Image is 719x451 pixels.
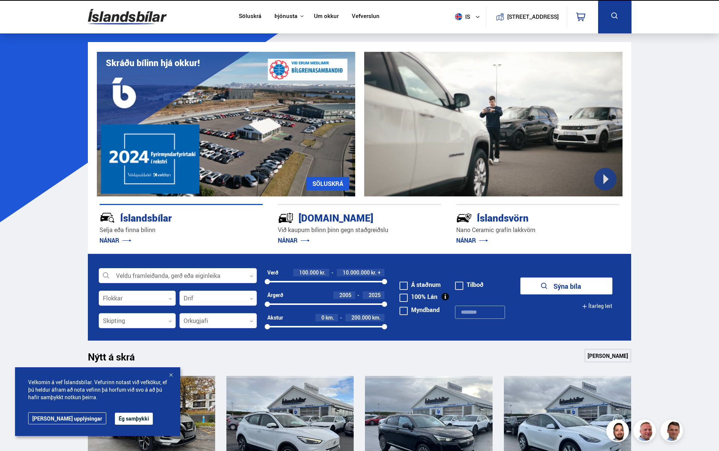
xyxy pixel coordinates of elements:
[115,413,153,425] button: Ég samþykki
[452,6,486,28] button: is
[372,315,381,321] span: km.
[299,269,319,276] span: 100.000
[278,210,294,226] img: tr5P-W3DuiFaO7aO.svg
[369,291,381,299] span: 2025
[28,379,167,401] span: Velkomin á vef Íslandsbílar. Vefurinn notast við vefkökur, ef þú heldur áfram að nota vefinn þá h...
[99,226,263,234] p: Selja eða finna bílinn
[278,236,310,244] a: NÁNAR
[278,226,441,234] p: Við kaupum bílinn þinn gegn staðgreiðslu
[278,211,415,224] div: [DOMAIN_NAME]
[314,13,339,21] a: Um okkur
[267,315,283,321] div: Akstur
[378,270,381,276] span: +
[306,177,349,190] a: SÖLUSKRÁ
[452,13,471,20] span: is
[88,5,167,29] img: G0Ugv5HjCgRt.svg
[635,421,657,443] img: siFngHWaQ9KaOqBr.png
[399,294,437,300] label: 100% Lán
[274,13,297,20] button: Þjónusta
[267,292,283,298] div: Árgerð
[607,421,630,443] img: nhp88E3Fdnt1Opn2.png
[399,307,440,313] label: Myndband
[99,211,236,224] div: Íslandsbílar
[510,14,556,20] button: [STREET_ADDRESS]
[456,211,593,224] div: Íslandsvörn
[97,52,355,196] img: eKx6w-_Home_640_.png
[456,210,472,226] img: -Svtn6bYgwAsiwNX.svg
[662,421,684,443] img: FbJEzSuNWCJXmdc-.webp
[339,291,351,299] span: 2005
[399,282,441,288] label: Á staðnum
[343,269,370,276] span: 10.000.000
[351,314,371,321] span: 200.000
[455,13,462,20] img: svg+xml;base64,PHN2ZyB4bWxucz0iaHR0cDovL3d3dy53My5vcmcvMjAwMC9zdmciIHdpZHRoPSI1MTIiIGhlaWdodD0iNT...
[99,236,131,244] a: NÁNAR
[326,315,334,321] span: km.
[88,351,148,367] h1: Nýtt á skrá
[585,349,631,362] a: [PERSON_NAME]
[371,270,377,276] span: kr.
[106,58,200,68] h1: Skráðu bílinn hjá okkur!
[267,270,278,276] div: Verð
[239,13,261,21] a: Söluskrá
[320,270,326,276] span: kr.
[321,314,324,321] span: 0
[456,236,488,244] a: NÁNAR
[582,298,612,315] button: Ítarleg leit
[28,412,106,424] a: [PERSON_NAME] upplýsingar
[520,278,612,294] button: Sýna bíla
[352,13,380,21] a: Vefverslun
[99,210,115,226] img: JRvxyua_JYH6wB4c.svg
[456,226,620,234] p: Nano Ceramic grafín lakkvörn
[490,6,563,27] a: [STREET_ADDRESS]
[455,282,484,288] label: Tilboð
